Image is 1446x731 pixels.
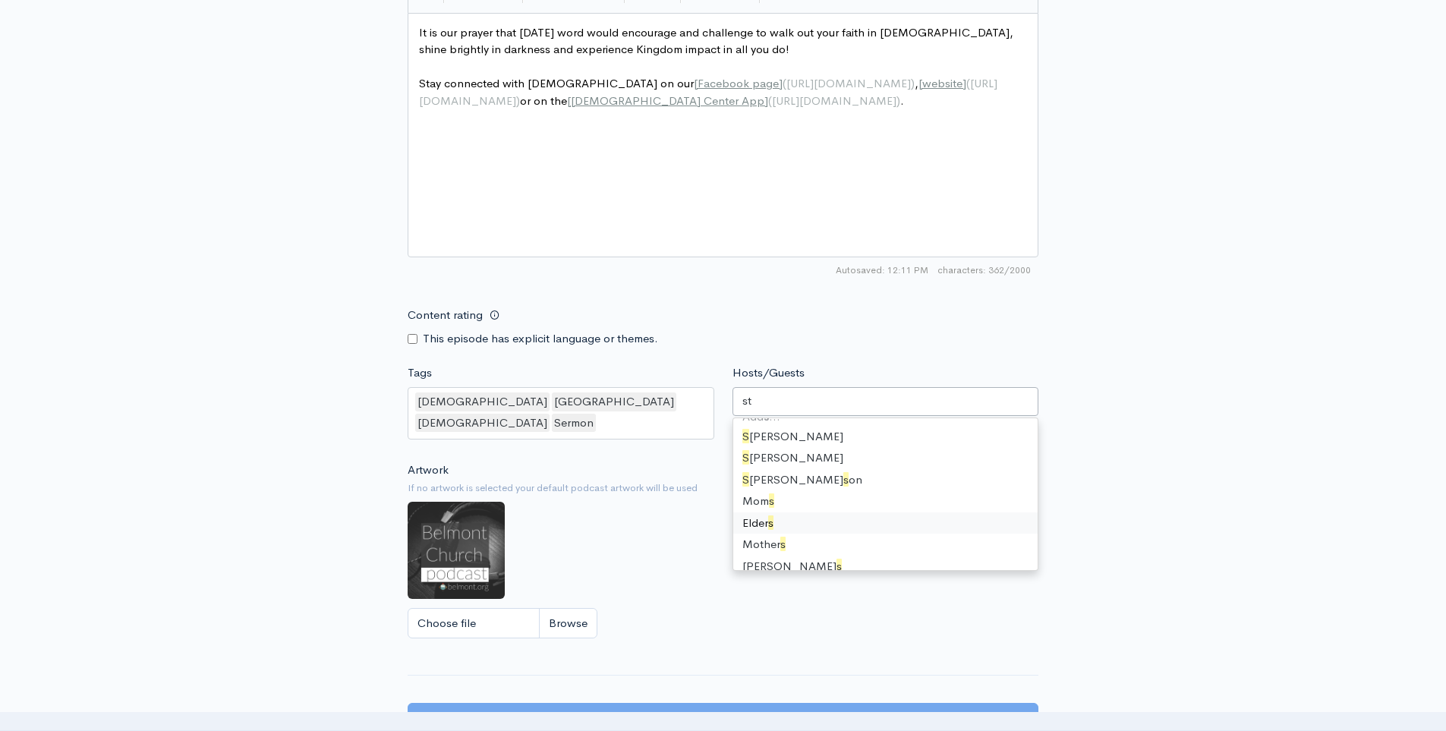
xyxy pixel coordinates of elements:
div: [PERSON_NAME] [733,426,1038,448]
label: Hosts/Guests [732,364,805,382]
span: S [742,472,749,487]
div: [PERSON_NAME] on [733,469,1038,491]
span: S [742,429,749,443]
label: Content rating [408,300,483,331]
label: Tags [408,364,432,382]
div: [DEMOGRAPHIC_DATA] [415,392,550,411]
span: Stay connected with [DEMOGRAPHIC_DATA] on our , or on the . [419,76,997,108]
div: Sermon [552,414,596,433]
span: ] [779,76,783,90]
div: [GEOGRAPHIC_DATA] [552,392,676,411]
span: Autosaved: 12:11 PM [836,263,928,277]
div: Elder [733,512,1038,534]
span: [URL][DOMAIN_NAME] [419,76,997,108]
label: This episode has explicit language or themes. [423,330,658,348]
small: If no artwork is selected your default podcast artwork will be used [408,481,1038,496]
span: ) [896,93,900,108]
span: ) [516,93,520,108]
span: ( [768,93,772,108]
span: [ [567,93,571,108]
div: Mother [733,534,1038,556]
label: Artwork [408,462,449,479]
span: s [768,515,773,530]
span: Facebook page [698,76,779,90]
span: s [780,537,786,551]
span: s [843,472,849,487]
span: s [769,493,774,508]
span: ) [911,76,915,90]
span: website [922,76,962,90]
span: ( [966,76,970,90]
span: S [742,450,749,465]
span: [URL][DOMAIN_NAME] [772,93,896,108]
div: [DEMOGRAPHIC_DATA] [415,414,550,433]
span: 362/2000 [937,263,1031,277]
span: It is our prayer that [DATE] word would encourage and challenge to walk out your faith in [DEMOGR... [419,25,1016,57]
span: ( [783,76,786,90]
span: ] [962,76,966,90]
span: [URL][DOMAIN_NAME] [786,76,911,90]
span: s [836,559,842,573]
span: [ [918,76,922,90]
span: [ [694,76,698,90]
input: Enter the names of the people that appeared on this episode [742,392,755,410]
div: [PERSON_NAME] [733,556,1038,578]
span: [DEMOGRAPHIC_DATA] Center App [571,93,764,108]
div: Mom [733,490,1038,512]
div: [PERSON_NAME] [733,447,1038,469]
span: ] [764,93,768,108]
